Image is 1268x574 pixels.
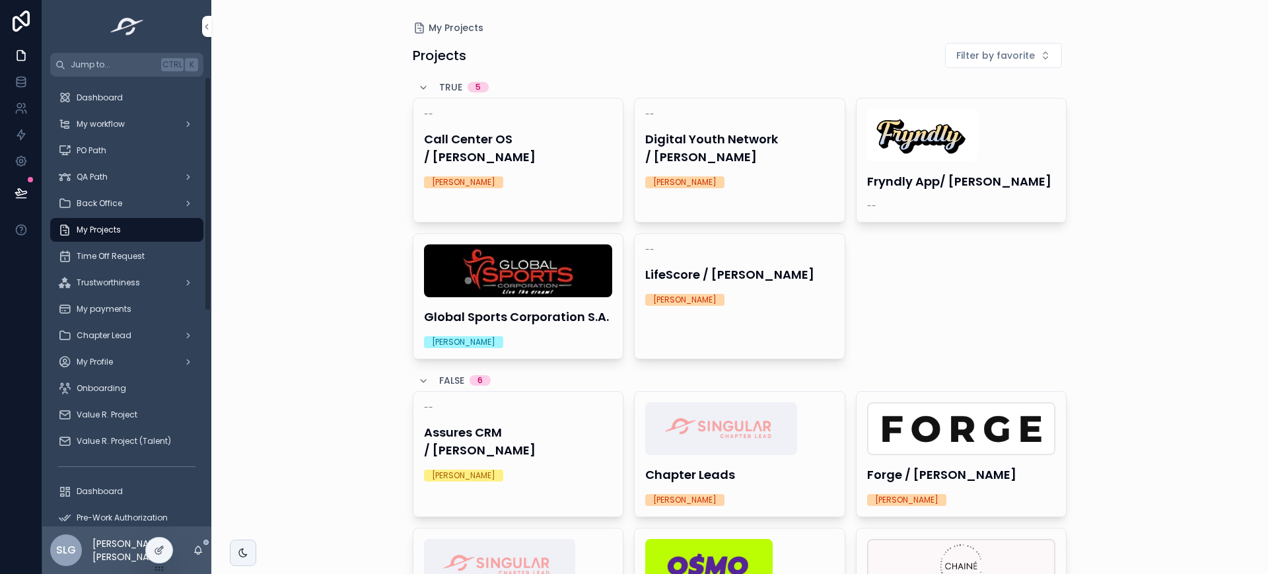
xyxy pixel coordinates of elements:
a: My Projects [50,218,203,242]
a: Dashboard [50,86,203,110]
a: My Profile [50,350,203,374]
img: cropimage9134.webp [424,244,613,297]
img: Captura-de-pantalla-2024-05-16-a-la(s)-15.25.47.png [867,109,978,162]
div: [PERSON_NAME] [653,294,717,306]
span: FALSE [439,374,464,387]
span: Chapter Lead [77,330,131,341]
span: -- [424,402,433,413]
span: -- [645,109,654,120]
a: Back Office [50,192,203,215]
span: My Profile [77,357,113,367]
span: Trustworthiness [77,277,140,288]
span: -- [424,109,433,120]
img: Singular-Chapter-Lead.png [645,402,797,455]
img: App logo [106,16,148,37]
span: Value R. Project (Talent) [77,436,171,447]
div: 5 [475,82,481,92]
span: QA Path [77,172,108,182]
span: TRUE [439,81,462,94]
a: Time Off Request [50,244,203,268]
h4: Assures CRM / [PERSON_NAME] [424,423,613,459]
a: QA Path [50,165,203,189]
div: [PERSON_NAME] [653,494,717,506]
h4: Global Sports Corporation S.A. [424,308,613,326]
a: My payments [50,297,203,321]
a: --Assures CRM / [PERSON_NAME][PERSON_NAME] [413,391,624,517]
div: 6 [477,375,483,386]
a: My workflow [50,112,203,136]
span: Back Office [77,198,122,209]
div: [PERSON_NAME] [432,470,495,482]
div: [PERSON_NAME] [432,176,495,188]
h1: Projects [413,46,466,65]
h4: LifeScore / [PERSON_NAME] [645,266,834,283]
span: PO Path [77,145,106,156]
span: Filter by favorite [956,49,1035,62]
a: Pre-Work Authorization [50,506,203,530]
span: My payments [77,304,131,314]
a: --Digital Youth Network / [PERSON_NAME][PERSON_NAME] [634,98,845,223]
a: Onboarding [50,377,203,400]
button: Jump to...CtrlK [50,53,203,77]
button: Select Button [945,43,1062,68]
span: Value R. Project [77,410,137,420]
div: [PERSON_NAME] [432,336,495,348]
span: Dashboard [77,486,123,497]
span: Jump to... [71,59,156,70]
h4: Forge / [PERSON_NAME] [867,466,1056,484]
h4: Chapter Leads [645,466,834,484]
a: cropimage9134.webpGlobal Sports Corporation S.A.[PERSON_NAME] [413,233,624,359]
div: [PERSON_NAME] [875,494,938,506]
h4: Call Center OS / [PERSON_NAME] [424,130,613,166]
img: Forge.png [867,402,1055,455]
span: Pre-Work Authorization [77,513,168,523]
a: --LifeScore / [PERSON_NAME][PERSON_NAME] [634,233,845,359]
span: -- [867,201,876,211]
div: [PERSON_NAME] [653,176,717,188]
a: Chapter Lead [50,324,203,347]
a: Value R. Project [50,403,203,427]
span: Onboarding [77,383,126,394]
a: Dashboard [50,480,203,503]
a: Singular-Chapter-Lead.pngChapter Leads[PERSON_NAME] [634,391,845,517]
span: Ctrl [161,58,184,71]
a: Value R. Project (Talent) [50,429,203,453]
span: My Projects [429,21,483,34]
span: My workflow [77,119,125,129]
a: My Projects [413,21,483,34]
span: -- [645,244,654,255]
h4: Digital Youth Network / [PERSON_NAME] [645,130,834,166]
a: PO Path [50,139,203,162]
span: K [186,59,197,70]
p: [PERSON_NAME] [PERSON_NAME] [92,537,193,563]
span: SLG [56,542,76,558]
span: Time Off Request [77,251,145,262]
a: Trustworthiness [50,271,203,295]
a: --Call Center OS / [PERSON_NAME][PERSON_NAME] [413,98,624,223]
h4: Fryndly App/ [PERSON_NAME] [867,172,1056,190]
span: My Projects [77,225,121,235]
span: Dashboard [77,92,123,103]
a: Captura-de-pantalla-2024-05-16-a-la(s)-15.25.47.pngFryndly App/ [PERSON_NAME]-- [856,98,1067,223]
div: scrollable content [42,77,211,526]
a: Forge.pngForge / [PERSON_NAME][PERSON_NAME] [856,391,1067,517]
